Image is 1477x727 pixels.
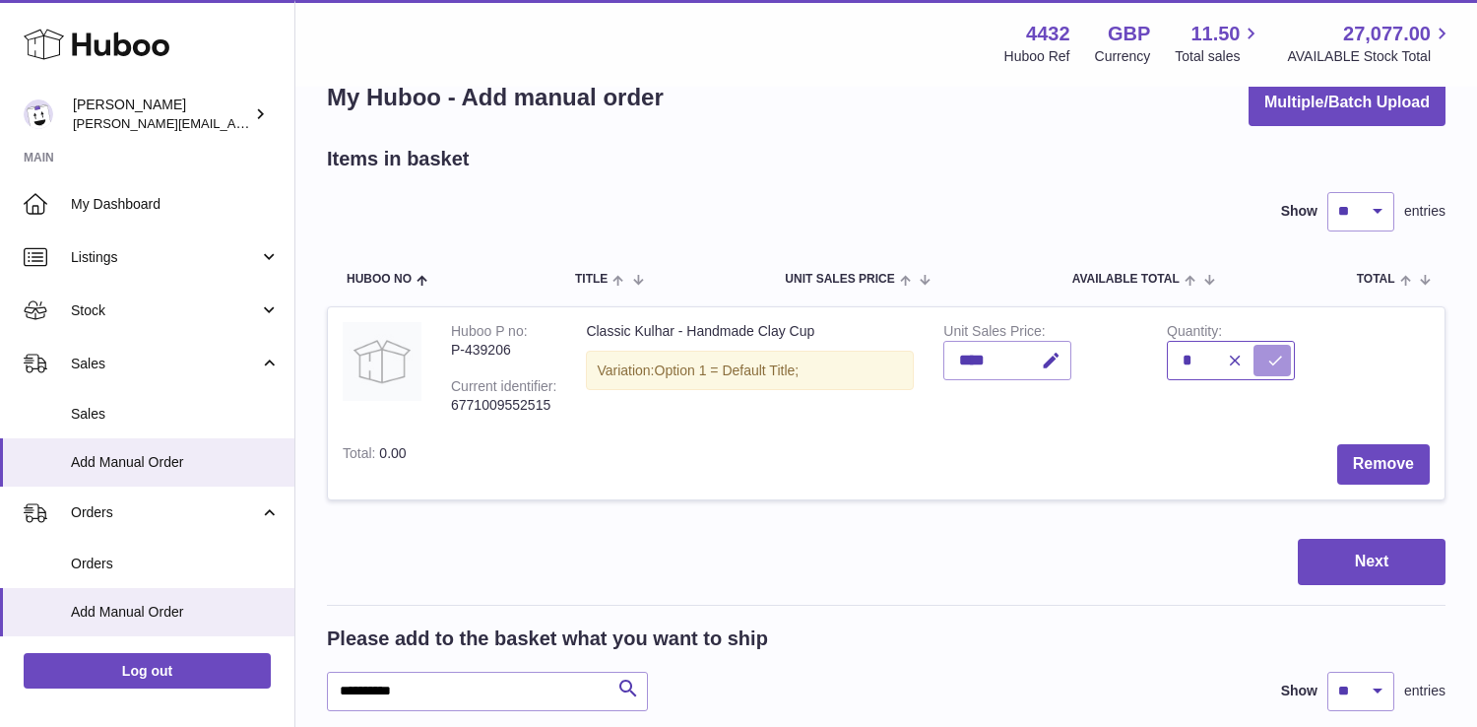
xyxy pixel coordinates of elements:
span: Add Manual Order [71,453,280,472]
td: Classic Kulhar - Handmade Clay Cup [571,307,929,430]
button: Remove [1337,444,1430,485]
span: 0.00 [379,445,406,461]
span: Total [1357,273,1395,286]
span: AVAILABLE Total [1072,273,1180,286]
strong: 4432 [1026,21,1070,47]
button: Next [1298,539,1445,585]
span: Listings [71,248,259,267]
span: 27,077.00 [1343,21,1431,47]
div: Currency [1095,47,1151,66]
label: Unit Sales Price [943,323,1045,344]
a: 27,077.00 AVAILABLE Stock Total [1287,21,1453,66]
div: P-439206 [451,341,556,360]
div: [PERSON_NAME] [73,96,250,133]
span: Option 1 = Default Title; [655,363,800,378]
span: Orders [71,555,280,573]
span: entries [1404,682,1445,700]
span: Huboo no [347,273,412,286]
div: Huboo P no [451,323,528,344]
span: Title [575,273,608,286]
div: 6771009552515 [451,396,556,415]
h2: Items in basket [327,146,470,172]
a: Log out [24,653,271,689]
span: Unit Sales Price [785,273,894,286]
label: Show [1281,202,1317,221]
span: [PERSON_NAME][EMAIL_ADDRESS][DOMAIN_NAME] [73,115,395,131]
h1: My Huboo - Add manual order [327,82,664,113]
span: Sales [71,405,280,424]
label: Quantity [1167,323,1222,344]
span: Orders [71,503,259,522]
span: Sales [71,355,259,373]
strong: GBP [1108,21,1150,47]
a: 11.50 Total sales [1175,21,1262,66]
label: Show [1281,682,1317,700]
span: Add Manual Order [71,603,280,622]
span: AVAILABLE Stock Total [1287,47,1453,66]
h2: Please add to the basket what you want to ship [327,626,768,652]
img: Classic Kulhar - Handmade Clay Cup [343,322,421,401]
button: Multiple/Batch Upload [1249,80,1445,126]
span: entries [1404,202,1445,221]
img: akhil@amalachai.com [24,99,53,129]
div: Variation: [586,351,914,391]
span: 11.50 [1190,21,1240,47]
span: Stock [71,301,259,320]
label: Total [343,445,379,466]
div: Current identifier [451,378,556,399]
span: My Dashboard [71,195,280,214]
div: Huboo Ref [1004,47,1070,66]
span: Total sales [1175,47,1262,66]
